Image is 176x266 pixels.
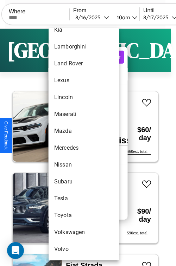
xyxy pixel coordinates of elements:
li: Land Rover [49,55,119,72]
div: Open Intercom Messenger [7,242,24,259]
li: Nissan [49,156,119,173]
div: Give Feedback [4,121,8,150]
li: Mazda [49,123,119,140]
li: Tesla [49,190,119,207]
li: Lincoln [49,89,119,106]
li: Volvo [49,241,119,258]
li: Volkswagen [49,224,119,241]
li: Kia [49,21,119,38]
li: Lamborghini [49,38,119,55]
li: Toyota [49,207,119,224]
li: Lexus [49,72,119,89]
li: Mercedes [49,140,119,156]
li: Maserati [49,106,119,123]
li: Subaru [49,173,119,190]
